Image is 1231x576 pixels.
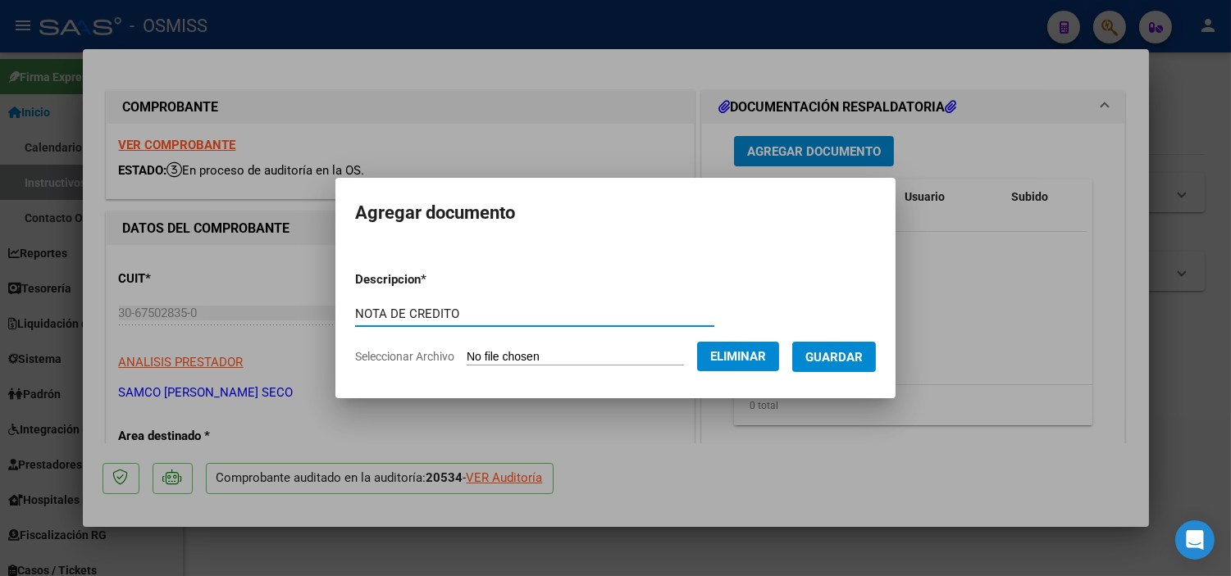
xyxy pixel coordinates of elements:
button: Eliminar [697,342,779,371]
span: Seleccionar Archivo [355,350,454,363]
span: Eliminar [710,349,766,364]
p: Descripcion [355,270,512,289]
button: Guardar [792,342,876,372]
div: Open Intercom Messenger [1175,520,1215,560]
h2: Agregar documento [355,197,876,229]
span: Guardar [805,350,863,365]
